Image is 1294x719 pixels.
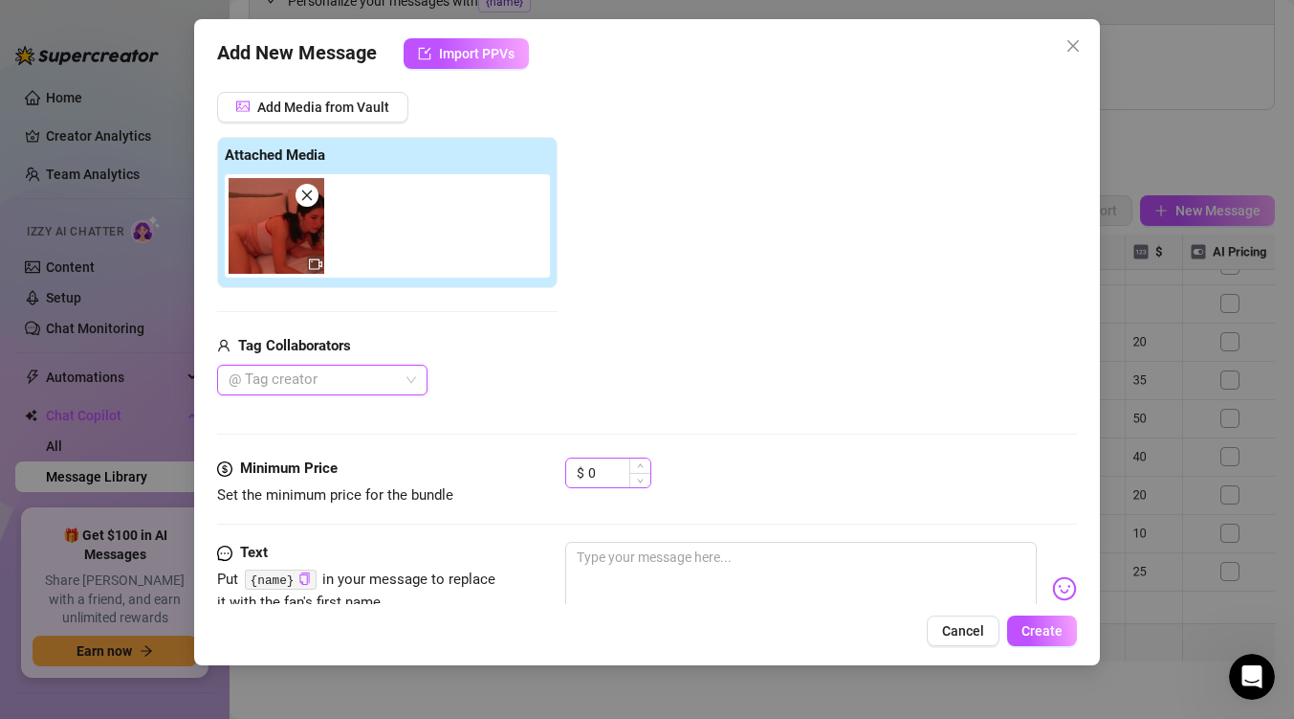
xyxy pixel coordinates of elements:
span: close [1065,38,1081,54]
iframe: Intercom live chat [1229,654,1275,700]
span: import [418,47,431,60]
img: media [229,178,324,274]
span: Add Media from Vault [257,100,389,115]
span: message [217,542,232,565]
span: Cancel [942,623,984,639]
span: Set the minimum price for the bundle [217,486,453,504]
span: close [300,189,314,202]
span: Close [1058,38,1088,54]
span: user [217,335,230,358]
code: {name} [245,570,317,590]
span: picture [236,100,250,113]
span: Decrease Value [629,473,650,487]
button: Click to Copy [298,573,311,587]
img: svg%3e [1052,576,1077,601]
span: Create [1021,623,1063,639]
button: Close [1058,31,1088,61]
strong: Tag Collaborators [238,337,351,354]
span: copy [298,573,311,585]
span: dollar [217,458,232,481]
span: down [637,478,644,484]
span: Import PPVs [439,46,515,61]
span: Increase Value [629,459,650,473]
strong: Text [240,544,268,561]
button: Create [1007,616,1077,646]
button: Add Media from Vault [217,92,408,123]
button: Import PPVs [404,38,529,69]
span: up [637,462,644,469]
span: Put in your message to replace it with the fan's first name. [217,571,496,611]
strong: Attached Media [225,146,325,164]
strong: Minimum Price [240,460,338,477]
span: Add New Message [217,38,377,69]
span: video-camera [309,258,322,271]
button: Cancel [927,616,999,646]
